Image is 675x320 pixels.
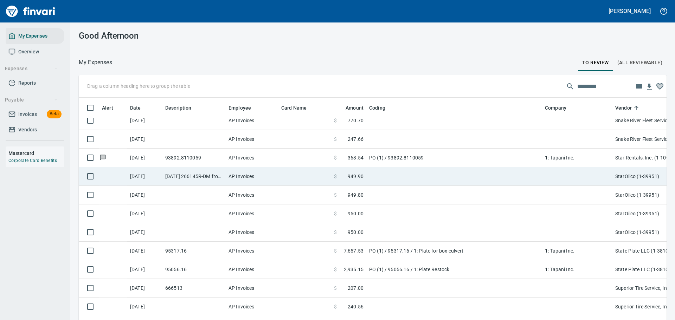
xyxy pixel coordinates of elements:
[47,110,62,118] span: Beta
[334,191,337,198] span: $
[102,104,113,112] span: Alert
[165,104,192,112] span: Description
[127,204,162,223] td: [DATE]
[229,104,251,112] span: Employee
[348,154,364,161] span: 363.54
[369,104,394,112] span: Coding
[18,110,37,119] span: Invoices
[162,242,226,260] td: 95317.16
[334,136,337,143] span: $
[127,130,162,149] td: [DATE]
[281,104,316,112] span: Card Name
[6,44,64,60] a: Overview
[542,149,612,167] td: 1: Tapani Inc.
[5,96,58,104] span: Payable
[8,158,57,163] a: Corporate Card Benefits
[542,260,612,279] td: 1: Tapani Inc.
[5,64,58,73] span: Expenses
[336,104,364,112] span: Amount
[334,210,337,217] span: $
[545,104,566,112] span: Company
[226,223,278,242] td: AP Invoices
[226,298,278,316] td: AP Invoices
[127,167,162,186] td: [DATE]
[127,279,162,298] td: [DATE]
[2,93,61,106] button: Payable
[617,58,662,67] span: (All Reviewable)
[6,75,64,91] a: Reports
[99,155,107,160] span: Has messages
[226,167,278,186] td: AP Invoices
[634,81,644,92] button: Choose columns to display
[348,173,364,180] span: 949.90
[344,247,364,254] span: 7,657.53
[348,136,364,143] span: 247.66
[366,242,542,260] td: PO (1) / 95317.16 / 1: Plate for box culvert
[165,104,201,112] span: Description
[607,6,652,17] button: [PERSON_NAME]
[226,111,278,130] td: AP Invoices
[344,266,364,273] span: 2,935.15
[127,223,162,242] td: [DATE]
[334,285,337,292] span: $
[334,173,337,180] span: $
[102,104,122,112] span: Alert
[127,298,162,316] td: [DATE]
[348,229,364,236] span: 950.00
[79,58,112,67] nav: breadcrumb
[4,3,57,20] img: Finvari
[162,279,226,298] td: 666513
[226,149,278,167] td: AP Invoices
[162,260,226,279] td: 95056.16
[366,149,542,167] td: PO (1) / 93892.8110059
[348,285,364,292] span: 207.00
[2,62,61,75] button: Expenses
[615,104,632,112] span: Vendor
[334,266,337,273] span: $
[130,104,141,112] span: Date
[644,81,655,92] button: Download Table
[127,186,162,204] td: [DATE]
[346,104,364,112] span: Amount
[130,104,150,112] span: Date
[348,117,364,124] span: 770.70
[127,242,162,260] td: [DATE]
[348,303,364,310] span: 240.56
[127,260,162,279] td: [DATE]
[18,125,37,134] span: Vendors
[582,58,609,67] span: To Review
[6,28,64,44] a: My Expenses
[615,104,641,112] span: Vendor
[8,149,64,157] h6: Mastercard
[226,242,278,260] td: AP Invoices
[162,149,226,167] td: 93892.8110059
[334,154,337,161] span: $
[366,260,542,279] td: PO (1) / 95056.16 / 1: Plate Restock
[18,47,39,56] span: Overview
[79,31,263,41] h3: Good Afternoon
[226,130,278,149] td: AP Invoices
[609,7,651,15] h5: [PERSON_NAME]
[334,117,337,124] span: $
[162,167,226,186] td: [DATE] 266145R-DM from StarOilco (1-39951)
[542,242,612,260] td: 1: Tapani Inc.
[545,104,576,112] span: Company
[334,229,337,236] span: $
[87,83,190,90] p: Drag a column heading here to group the table
[226,186,278,204] td: AP Invoices
[655,81,665,92] button: Column choices favorited. Click to reset to default
[334,247,337,254] span: $
[79,58,112,67] p: My Expenses
[348,210,364,217] span: 950.00
[6,106,64,122] a: InvoicesBeta
[18,32,47,40] span: My Expenses
[127,149,162,167] td: [DATE]
[369,104,385,112] span: Coding
[226,260,278,279] td: AP Invoices
[18,79,36,87] span: Reports
[334,303,337,310] span: $
[226,204,278,223] td: AP Invoices
[348,191,364,198] span: 949.80
[226,279,278,298] td: AP Invoices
